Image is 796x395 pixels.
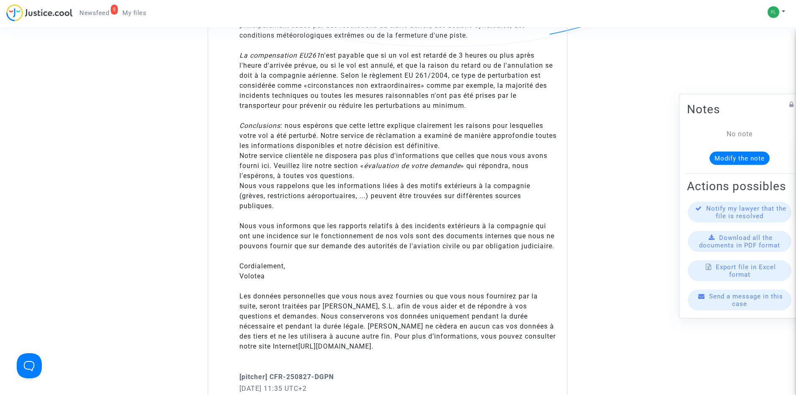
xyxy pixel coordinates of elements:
a: 9Newsfeed [73,7,116,19]
h2: Actions possibles [687,178,792,193]
i: évaluation de votre demande [364,162,460,170]
p: [DATE] 11:35 UTC+2 [239,383,557,394]
span: Download all the documents in PDF format [699,234,780,249]
span: Notify my lawyer that the file is resolved [706,204,786,219]
li: Nous vous rappelons que les informations liées à des motifs extérieurs à la compagnie (grèves, re... [239,181,557,211]
strong: [pitcher] CFR-250827-DGPN [239,373,334,381]
img: jc-logo.svg [6,4,73,21]
li: Notre service clientèle ne disposera pas plus d'informations que celles que nous vous avons fourn... [239,151,557,181]
a: [URL][DOMAIN_NAME] [298,342,371,350]
img: 27626d57a3ba4a5b969f53e3f2c8e71c [768,6,779,18]
span: Newsfeed [79,9,109,17]
div: 9 [111,5,118,15]
a: My files [116,7,153,19]
span: Export file in Excel format [716,263,776,278]
iframe: Help Scout Beacon - Open [17,353,42,378]
span: Send a message in this case [709,292,783,307]
i: Conclusions [239,122,280,130]
h2: Notes [687,102,792,116]
span: My files [122,9,146,17]
button: Modify the note [710,151,770,165]
div: No note [699,129,780,139]
i: La compensation EU261 [239,51,320,59]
